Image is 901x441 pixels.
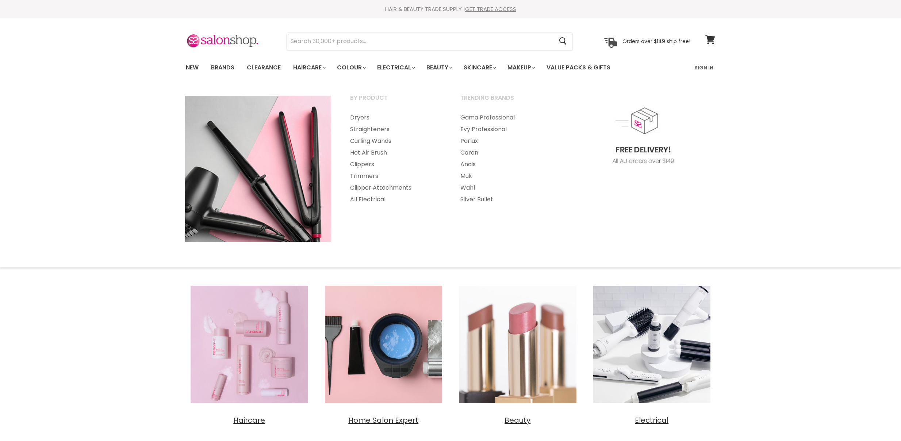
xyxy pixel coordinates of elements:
a: Trending Brands [451,92,560,110]
a: Value Packs & Gifts [541,60,616,75]
a: Parlux [451,135,560,147]
a: Silver Bullet [451,194,560,205]
a: Gama Professional [451,112,560,123]
button: Search [553,33,572,50]
a: Haircare [288,60,330,75]
img: Home Salon Expert [320,281,447,408]
a: Beauty [421,60,457,75]
span: Haircare [233,415,265,425]
a: Caron [451,147,560,159]
a: Makeup [502,60,540,75]
img: Haircare [186,281,313,408]
a: Evy Professional [451,123,560,135]
a: Brands [206,60,240,75]
img: Beauty [454,281,581,408]
a: Trimmers [341,170,450,182]
nav: Main [177,57,724,78]
ul: Main menu [341,112,450,205]
a: Colour [331,60,370,75]
a: Haircare Haircare [186,281,313,425]
span: Beauty [505,415,530,425]
a: Electrical [372,60,419,75]
span: Home Salon Expert [348,415,418,425]
a: Electrical Electrical [588,281,716,425]
a: Clipper Attachments [341,182,450,194]
a: Home Salon Expert Home Salon Expert [320,281,447,425]
input: Search [287,33,553,50]
a: Skincare [458,60,501,75]
ul: Main menu [451,112,560,205]
a: Wahl [451,182,560,194]
a: New [180,60,204,75]
a: Andis [451,159,560,170]
a: GET TRADE ACCESS [465,5,516,13]
span: Electrical [635,415,668,425]
div: HAIR & BEAUTY TRADE SUPPLY | [177,5,724,13]
a: Sign In [690,60,718,75]
a: Hot Air Brush [341,147,450,159]
a: All Electrical [341,194,450,205]
form: Product [287,33,573,50]
a: Beauty Beauty [454,281,581,425]
a: Dryers [341,112,450,123]
ul: Main menu [180,57,653,78]
a: Clippers [341,159,450,170]
a: Straighteners [341,123,450,135]
img: Electrical [588,281,716,408]
a: Muk [451,170,560,182]
a: Clearance [241,60,286,75]
p: Orders over $149 ship free! [622,38,690,44]
a: Curling Wands [341,135,450,147]
a: By Product [341,92,450,110]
